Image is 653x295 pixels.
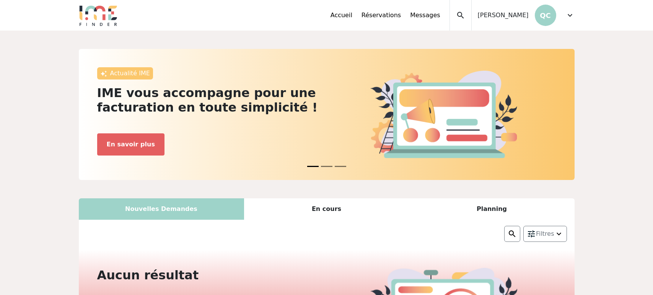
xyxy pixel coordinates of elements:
[97,67,153,79] div: Actualité IME
[554,229,563,238] img: arrow_down.png
[97,133,164,156] button: En savoir plus
[409,198,575,220] div: Planning
[535,5,556,26] p: QC
[97,86,322,115] h2: IME vous accompagne pour une facturation en toute simplicité !
[478,11,529,20] span: [PERSON_NAME]
[565,11,575,20] span: expand_more
[97,268,322,282] h2: Aucun résultat
[370,71,517,158] img: actu.png
[244,198,409,220] div: En cours
[536,229,554,238] span: Filtres
[100,70,107,77] img: awesome.png
[321,162,332,171] button: News 1
[508,229,517,238] img: search.png
[335,162,346,171] button: News 2
[331,11,352,20] a: Accueil
[79,5,118,26] img: Logo.png
[410,11,440,20] a: Messages
[362,11,401,20] a: Réservations
[456,11,465,20] span: search
[79,198,244,220] div: Nouvelles Demandes
[307,162,319,171] button: News 0
[527,229,536,238] img: setting.png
